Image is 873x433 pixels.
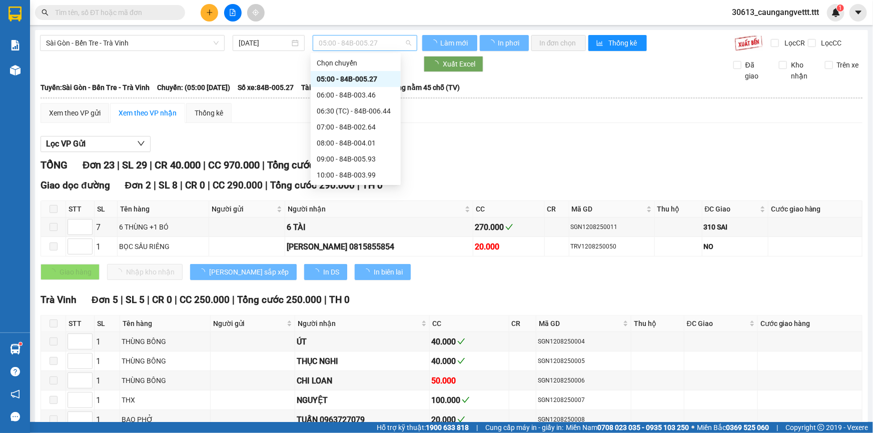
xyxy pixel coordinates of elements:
[758,315,862,332] th: Cước giao hàng
[41,179,110,191] span: Giao dọc đường
[122,375,209,386] div: THÙNG BÔNG
[571,222,653,232] div: SGN1208250011
[41,264,100,280] button: Giao hàng
[355,264,411,280] button: In biên lai
[96,394,118,406] div: 1
[195,107,223,118] div: Thống kê
[180,179,183,191] span: |
[19,342,22,345] sup: 1
[46,137,86,150] span: Lọc VP Gửi
[705,203,758,214] span: ĐC Giao
[96,335,118,348] div: 1
[655,201,702,217] th: Thu hộ
[854,8,863,17] span: caret-down
[96,355,118,367] div: 1
[118,201,209,217] th: Tên hàng
[726,423,769,431] strong: 0369 525 060
[509,315,537,332] th: CR
[41,83,150,91] b: Tuyến: Sài Gòn - Bến Tre - Trà Vinh
[609,37,639,48] span: Thống kê
[41,136,151,152] button: Lọc VP Gửi
[297,374,428,387] div: CHI LOAN
[473,201,544,217] th: CC
[175,294,177,305] span: |
[238,82,294,93] span: Số xe: 84B-005.27
[96,413,118,426] div: 1
[154,179,156,191] span: |
[741,59,771,81] span: Đã giao
[213,318,285,329] span: Người gửi
[833,59,863,70] span: Trên xe
[190,264,297,280] button: [PERSON_NAME] sắp xếp
[155,159,201,171] span: CR 40.000
[431,355,507,367] div: 40.000
[42,9,49,16] span: search
[704,241,766,252] div: NO
[329,294,350,305] span: TH 0
[157,82,230,93] span: Chuyến: (05:00 [DATE])
[95,315,120,332] th: SL
[536,390,631,410] td: SGN1208250007
[536,371,631,390] td: SGN1208250006
[10,344,21,354] img: warehouse-icon
[152,294,172,305] span: CR 0
[317,121,395,132] div: 07:00 - 84B-002.64
[55,7,173,18] input: Tìm tên, số ĐT hoặc mã đơn
[566,422,689,433] span: Miền Nam
[304,264,347,280] button: In DS
[119,221,207,232] div: 6 THÙNG +1 BÓ
[11,367,20,376] span: question-circle
[49,107,101,118] div: Xem theo VP gửi
[185,179,205,191] span: CR 0
[319,35,411,50] span: 05:00 - 84B-005.27
[92,294,118,305] span: Đơn 5
[687,318,747,329] span: ĐC Giao
[545,201,569,217] th: CR
[224,4,242,21] button: file-add
[298,318,419,329] span: Người nhận
[538,376,629,385] div: SGN1208250006
[201,4,218,21] button: plus
[475,221,542,233] div: 270.000
[569,237,655,256] td: TRV1208250050
[96,240,116,253] div: 1
[838,4,842,11] span: 1
[247,4,265,21] button: aim
[208,159,260,171] span: CC 970.000
[569,217,655,237] td: SGN1208250011
[317,153,395,164] div: 09:00 - 84B-005.93
[457,415,465,423] span: check
[95,201,118,217] th: SL
[121,294,123,305] span: |
[297,355,428,367] div: THỤC NGHI
[357,82,460,93] span: Loại xe: Giường nằm 45 chỗ (TV)
[122,414,209,425] div: BAO PHỞ
[125,179,152,191] span: Đơn 2
[287,240,471,253] div: [PERSON_NAME] 0815855854
[96,221,116,233] div: 7
[780,37,806,48] span: Lọc CR
[317,137,395,148] div: 08:00 - 84B-004.01
[311,55,401,71] div: Chọn chuyến
[237,294,322,305] span: Tổng cước 250.000
[457,357,465,365] span: check
[119,241,207,252] div: BỌC SẦU RIÊNG
[817,37,843,48] span: Lọc CC
[430,39,439,46] span: loading
[480,35,529,51] button: In phơi
[150,159,152,171] span: |
[432,60,443,67] span: loading
[424,56,483,72] button: Xuất Excel
[66,201,95,217] th: STT
[317,57,395,68] div: Chọn chuyến
[262,159,265,171] span: |
[180,294,230,305] span: CC 250.000
[120,315,211,332] th: Tên hàng
[536,351,631,371] td: SGN1208250005
[122,394,209,405] div: THX
[137,139,145,147] span: down
[697,422,769,433] span: Miền Bắc
[324,294,327,305] span: |
[787,59,817,81] span: Kho nhận
[107,264,183,280] button: Nhập kho nhận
